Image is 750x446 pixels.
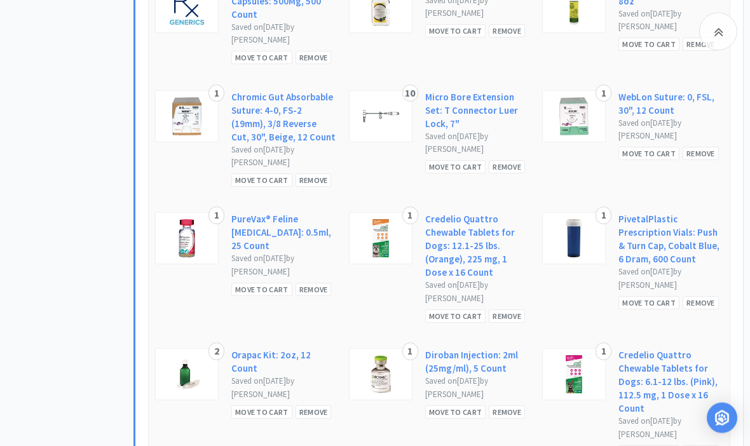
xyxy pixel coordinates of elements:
div: Move to Cart [425,310,486,323]
div: 1 [402,207,418,225]
div: Saved on [DATE] by [PERSON_NAME] [425,280,530,306]
div: 1 [208,85,224,103]
div: 1 [596,207,611,225]
a: Chromic Gut Absorbable Suture: 4-0, FS-2 (19mm), 3/8 Reverse Cut, 30", Beige, 12 Count [231,91,336,144]
a: WebLon Suture: 0, FSL, 30", 12 Count [618,91,723,118]
div: 1 [596,85,611,103]
div: 10 [402,85,418,103]
div: Remove [296,406,332,419]
div: Remove [296,283,332,297]
div: Remove [296,51,332,65]
div: Move to Cart [618,297,679,310]
a: Orapac Kit: 2oz, 12 Count [231,349,336,375]
a: Micro Bore Extension Set: T Connector Luer Lock, 7" [425,91,530,131]
img: 38fea6bcd1284135bc996ac31f7879bb_777230.jpeg [555,356,593,394]
div: Move to Cart [425,406,486,419]
div: Remove [683,147,719,161]
img: 2b7f2adbabbf4afdb0dc3f7cb290b152_61837.jpeg [362,98,400,136]
div: Saved on [DATE] by [PERSON_NAME] [618,118,723,144]
div: Remove [489,310,525,323]
div: Saved on [DATE] by [PERSON_NAME] [231,375,336,402]
img: 72fee6bc59c345cb9fb6896206988eda_61320.jpeg [168,98,206,136]
div: Move to Cart [231,283,292,297]
div: Remove [683,297,719,310]
a: Diroban Injection: 2ml (25mg/ml), 5 Count [425,349,530,375]
div: Saved on [DATE] by [PERSON_NAME] [231,253,336,280]
a: PureVax® Feline [MEDICAL_DATA]: 0.5ml, 25 Count [231,213,336,253]
div: Remove [489,161,525,174]
a: Credelio Quattro Chewable Tablets for Dogs: 12.1-25 lbs. (Orange), 225 mg, 1 Dose x 16 Count [425,213,530,280]
div: Remove [489,406,525,419]
img: 18dc0d8b04d641d285975187320011ff_410701.jpeg [168,220,206,258]
div: Saved on [DATE] by [PERSON_NAME] [231,22,336,48]
div: Move to Cart [425,161,486,174]
div: Move to Cart [231,51,292,65]
div: Remove [489,25,525,38]
div: 1 [402,343,418,361]
div: Move to Cart [425,25,486,38]
div: Move to Cart [231,174,292,187]
div: Move to Cart [618,147,679,161]
img: 6d9545e1aae64a44b36c10958471afd0_65761.jpeg [168,356,206,394]
img: 88a313b1f53a4ded97182c109d7118df_61332.jpeg [555,98,593,136]
div: Move to Cart [231,406,292,419]
div: Remove [296,174,332,187]
div: 1 [596,343,611,361]
div: Open Intercom Messenger [707,403,737,433]
div: Saved on [DATE] by [PERSON_NAME] [425,131,530,158]
img: 9b4a6a140f9a468d96a536b5fe62983a_378850.jpeg [555,220,593,258]
div: 1 [208,207,224,225]
img: ead83631120a4d31a607d5b7a6421e7d_777231.jpeg [362,220,400,258]
div: Saved on [DATE] by [PERSON_NAME] [231,144,336,171]
div: 2 [208,343,224,361]
a: Credelio Quattro Chewable Tablets for Dogs: 6.1-12 lbs. (Pink), 112.5 mg, 1 Dose x 16 Count [618,349,723,416]
div: Saved on [DATE] by [PERSON_NAME] [425,375,530,402]
div: Saved on [DATE] by [PERSON_NAME] [618,266,723,293]
a: PivetalPlastic Prescription Vials: Push & Turn Cap, Cobalt Blue, 6 Dram, 600 Count [618,213,723,266]
img: ab07479c9838458d9473c02be3fe9551_211785.jpeg [362,356,400,394]
div: Remove [683,38,719,51]
div: Saved on [DATE] by [PERSON_NAME] [618,416,723,442]
div: Saved on [DATE] by [PERSON_NAME] [618,8,723,35]
div: Move to Cart [618,38,679,51]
